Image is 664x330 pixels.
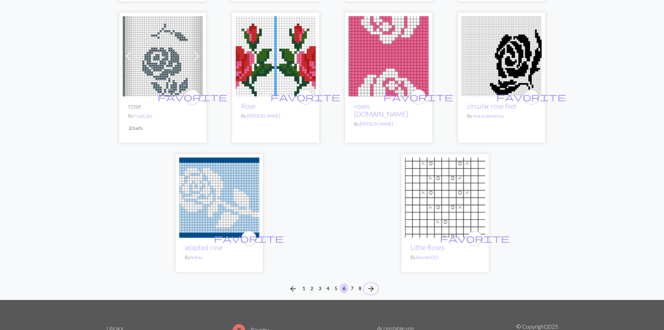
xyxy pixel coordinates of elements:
button: favourite [185,89,200,105]
span: favorite [383,91,453,102]
a: adapted rose [179,193,259,200]
button: 6 [340,283,348,293]
h2: rose [128,102,197,110]
img: adapted rose [179,157,259,238]
button: 3 [316,283,324,293]
button: 8 [356,283,364,293]
img: roses eleej.org [349,16,429,96]
p: By [185,254,254,261]
p: By [467,113,536,119]
span: favorite [270,91,340,102]
a: FrauCaos [134,113,153,119]
p: By [354,121,423,127]
p: By [241,113,310,119]
nav: Page navigation [286,283,378,294]
a: Rose [241,102,255,110]
button: 2 [308,283,316,293]
a: adapted rose [185,243,223,251]
a: roses eleej.org [349,52,429,59]
a: Little Roses [405,193,485,200]
a: [PERSON_NAME] [360,121,393,127]
button: favourite [298,89,313,105]
button: favourite [241,231,257,246]
a: Rose [236,52,316,59]
i: favourite [383,90,453,104]
i: favourite [496,90,566,104]
img: rose [123,16,203,96]
button: favourite [467,231,482,246]
i: Previous [289,285,297,293]
a: rose [123,52,203,59]
a: circular rose filet [467,102,517,110]
i: favourite [440,232,510,245]
a: roses [DOMAIN_NAME] [354,102,408,118]
button: 4 [324,283,332,293]
button: Previous [286,283,300,294]
p: 2 charts [128,125,197,132]
span: favorite [158,91,227,102]
a: Little Roses [411,243,444,251]
a: helrav [190,255,202,260]
button: 7 [348,283,356,293]
button: Next [364,283,378,294]
button: 1 [300,283,308,293]
p: By [411,254,480,261]
i: favourite [270,90,340,104]
span: arrow_back [289,284,297,294]
span: arrow_forward [367,284,375,294]
a: murasakinoryuu [473,113,504,119]
a: [PERSON_NAME] [247,113,280,119]
span: favorite [214,233,284,244]
button: 5 [332,283,340,293]
span: favorite [496,91,566,102]
img: Rose [236,16,316,96]
i: Next [367,285,375,293]
button: favourite [524,89,539,105]
i: favourite [214,232,284,245]
a: khunter012 [416,255,438,260]
a: circular rose filet [461,52,542,59]
span: favorite [440,233,510,244]
img: circular rose filet [461,16,542,96]
i: favourite [158,90,227,104]
p: By [128,113,197,119]
button: favourite [411,89,426,105]
img: Little Roses [405,157,485,238]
